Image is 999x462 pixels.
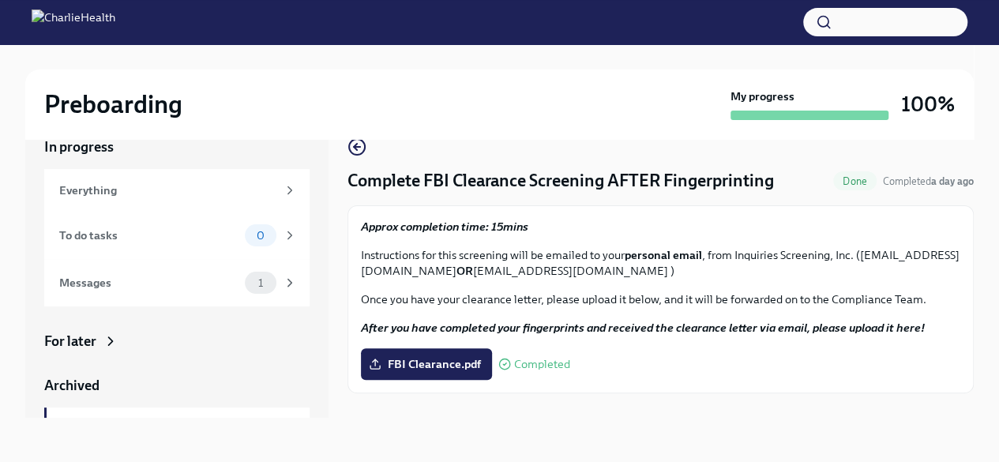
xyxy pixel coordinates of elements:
[625,248,702,262] strong: personal email
[361,247,960,279] p: Instructions for this screening will be emailed to your , from Inquiries Screening, Inc. ([EMAIL_...
[931,175,974,187] strong: a day ago
[361,220,528,234] strong: Approx completion time: 15mins
[456,264,473,278] strong: OR
[59,274,238,291] div: Messages
[730,88,794,104] strong: My progress
[361,291,960,307] p: Once you have your clearance letter, please upload it below, and it will be forwarded on to the C...
[514,359,570,370] span: Completed
[372,356,481,372] span: FBI Clearance.pdf
[44,376,310,395] a: Archived
[59,182,276,199] div: Everything
[361,321,925,335] strong: After you have completed your fingerprints and received the clearance letter via email, please up...
[247,230,274,242] span: 0
[44,137,310,156] a: In progress
[883,175,974,187] span: Completed
[44,212,310,259] a: To do tasks0
[44,88,182,120] h2: Preboarding
[883,174,974,189] span: October 8th, 2025 14:34
[249,277,272,289] span: 1
[44,169,310,212] a: Everything
[32,9,115,35] img: CharlieHealth
[44,332,96,351] div: For later
[59,227,238,244] div: To do tasks
[901,90,955,118] h3: 100%
[44,259,310,306] a: Messages1
[833,175,877,187] span: Done
[44,332,310,351] a: For later
[361,348,492,380] label: FBI Clearance.pdf
[347,169,774,193] h4: Complete FBI Clearance Screening AFTER Fingerprinting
